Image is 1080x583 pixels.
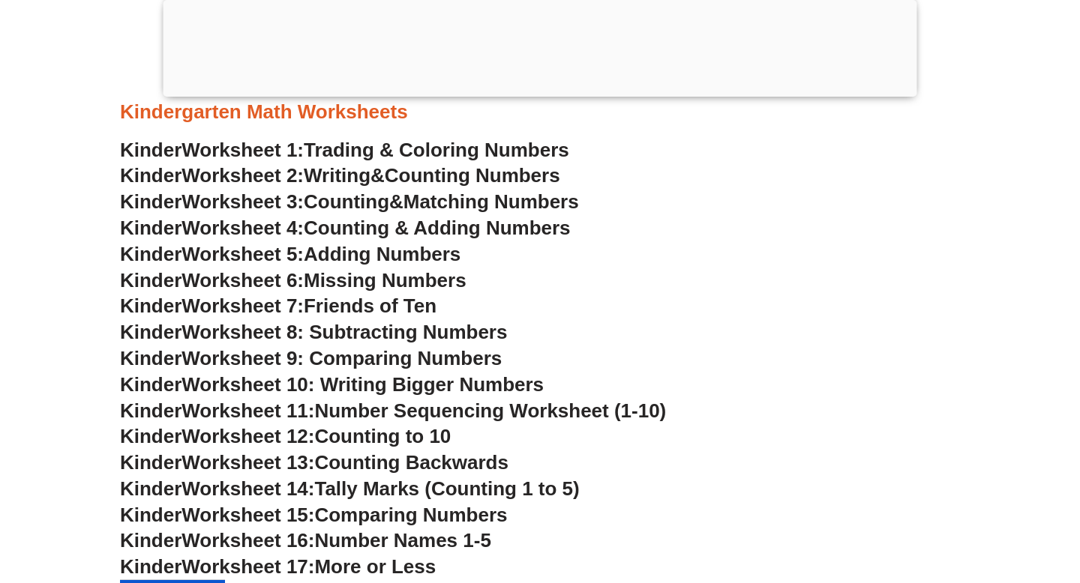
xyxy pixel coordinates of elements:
span: Kinder [120,347,181,369]
iframe: Chat Widget [823,414,1080,583]
a: KinderWorksheet 2:Writing&Counting Numbers [120,164,560,187]
a: KinderWorksheet 7:Friends of Ten [120,294,436,317]
span: Number Sequencing Worksheet (1-10) [314,399,666,422]
span: Trading & Coloring Numbers [304,139,569,161]
span: Kinder [120,373,181,396]
a: KinderWorksheet 1:Trading & Coloring Numbers [120,139,569,161]
span: Worksheet 8: Subtracting Numbers [181,321,507,343]
span: Kinder [120,451,181,474]
span: Kinder [120,477,181,500]
span: Kinder [120,555,181,578]
a: KinderWorksheet 5:Adding Numbers [120,243,460,265]
span: Worksheet 15: [181,504,314,526]
span: Counting [304,190,389,213]
span: Adding Numbers [304,243,460,265]
span: Worksheet 7: [181,294,304,317]
span: Worksheet 9: Comparing Numbers [181,347,502,369]
h3: Kindergarten Math Worksheets [120,100,960,125]
span: Kinder [120,399,181,422]
span: Number Names 1-5 [314,529,490,552]
span: Counting Backwards [314,451,508,474]
span: Kinder [120,504,181,526]
span: Worksheet 5: [181,243,304,265]
span: Worksheet 17: [181,555,314,578]
span: Tally Marks (Counting 1 to 5) [314,477,579,500]
span: Worksheet 11: [181,399,314,422]
span: Kinder [120,164,181,187]
span: Kinder [120,294,181,317]
span: Worksheet 3: [181,190,304,213]
a: KinderWorksheet 10: Writing Bigger Numbers [120,373,544,396]
span: Worksheet 2: [181,164,304,187]
span: Writing [304,164,370,187]
span: Worksheet 6: [181,269,304,291]
span: Counting to 10 [314,425,451,447]
span: Kinder [120,425,181,447]
span: Counting & Adding Numbers [304,217,571,239]
span: Kinder [120,243,181,265]
span: Worksheet 4: [181,217,304,239]
span: Worksheet 1: [181,139,304,161]
span: Kinder [120,321,181,343]
span: More or Less [314,555,436,578]
span: Counting Numbers [385,164,560,187]
span: Kinder [120,269,181,291]
span: Kinder [120,139,181,161]
a: KinderWorksheet 8: Subtracting Numbers [120,321,507,343]
a: KinderWorksheet 3:Counting&Matching Numbers [120,190,579,213]
span: Worksheet 13: [181,451,314,474]
a: KinderWorksheet 6:Missing Numbers [120,269,466,291]
span: Friends of Ten [304,294,436,317]
span: Worksheet 10: Writing Bigger Numbers [181,373,544,396]
span: Comparing Numbers [314,504,507,526]
span: Matching Numbers [403,190,579,213]
span: Worksheet 12: [181,425,314,447]
span: Kinder [120,217,181,239]
span: Missing Numbers [304,269,466,291]
a: KinderWorksheet 9: Comparing Numbers [120,347,502,369]
a: KinderWorksheet 4:Counting & Adding Numbers [120,217,571,239]
span: Kinder [120,529,181,552]
span: Worksheet 14: [181,477,314,500]
span: Kinder [120,190,181,213]
span: Worksheet 16: [181,529,314,552]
